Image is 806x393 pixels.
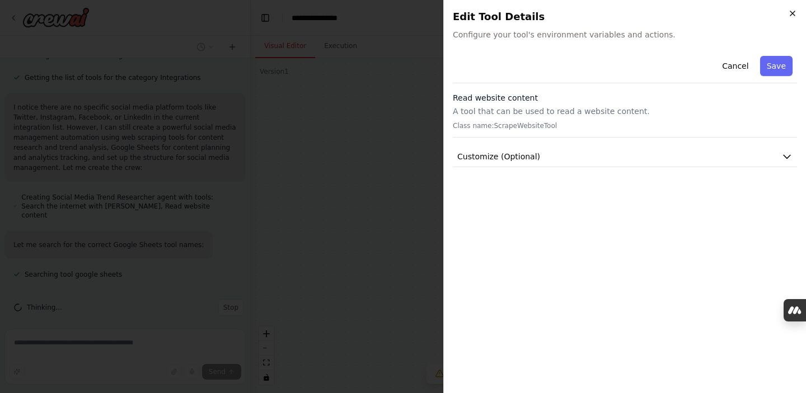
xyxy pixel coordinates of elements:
[457,151,540,162] span: Customize (Optional)
[715,56,755,76] button: Cancel
[453,29,797,40] span: Configure your tool's environment variables and actions.
[453,106,797,117] p: A tool that can be used to read a website content.
[760,56,793,76] button: Save
[453,9,797,25] h2: Edit Tool Details
[453,92,797,103] h3: Read website content
[453,121,797,130] p: Class name: ScrapeWebsiteTool
[453,146,797,167] button: Customize (Optional)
